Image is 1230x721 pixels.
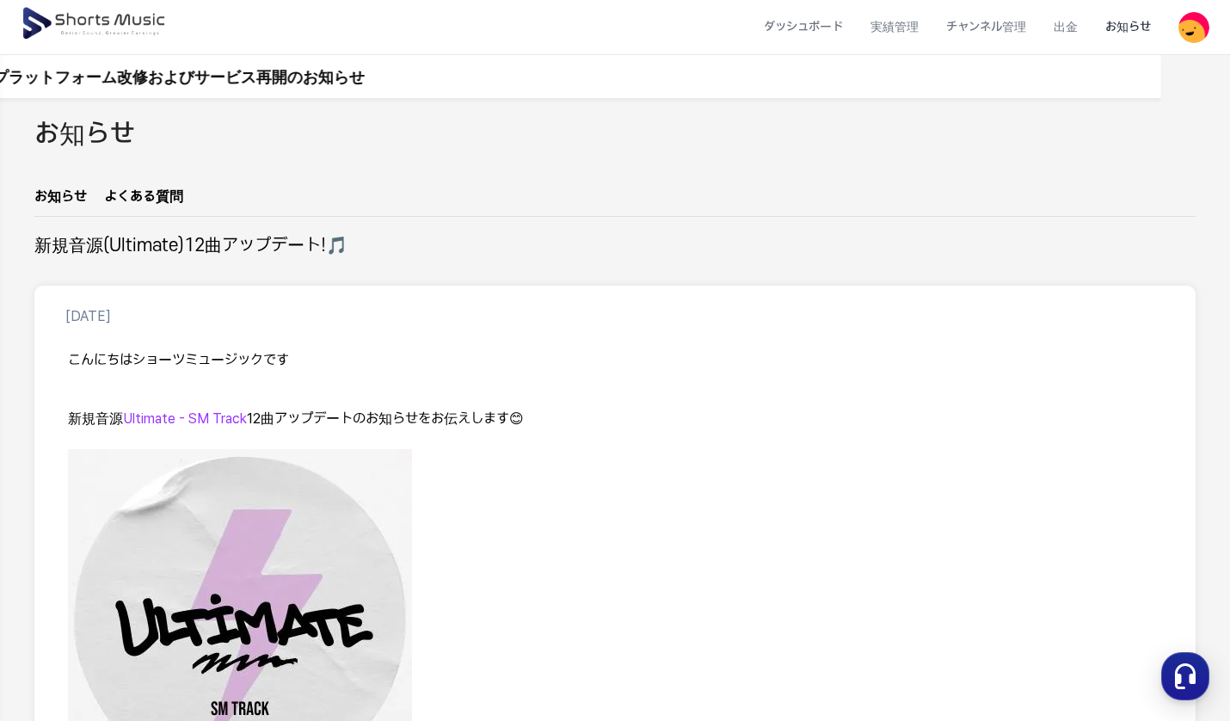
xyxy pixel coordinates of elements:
[65,306,111,327] p: [DATE]
[68,410,1162,429] p: 12曲アップデートのお知らせをお伝えします
[932,4,1040,50] a: チャンネル管理
[68,352,289,368] span: こんにちはショーツミュージックです
[857,4,932,50] a: 実績管理
[509,410,524,427] span: 😊
[68,410,123,427] span: 新規音源
[1178,12,1209,43] img: 사용자 이미지
[104,187,183,216] a: よくある質問
[34,234,347,258] h2: 新規音源(Ultimate)12曲アップデート!🎵
[123,410,247,427] span: Ultimate - SM Track
[34,115,135,154] h2: お知らせ
[34,187,87,216] a: お知らせ
[1040,4,1092,50] a: 出金
[62,65,434,89] a: プラットフォーム改修およびサービス再開のお知らせ
[34,66,55,87] img: 알림 아이콘
[1092,4,1165,50] a: お知らせ
[750,4,857,50] a: ダッシュボード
